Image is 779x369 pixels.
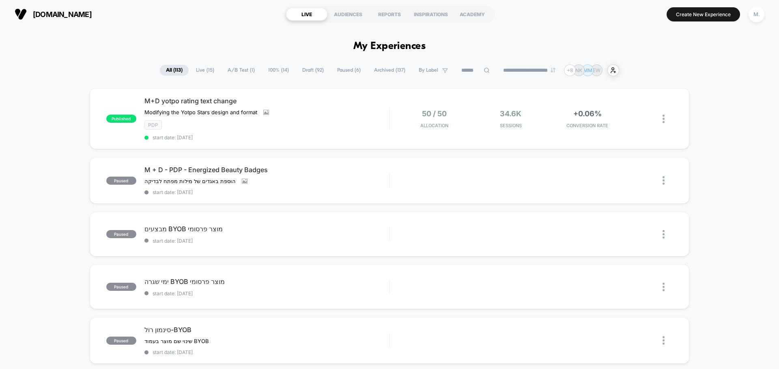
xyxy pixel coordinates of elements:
[144,238,389,244] span: start date: [DATE]
[420,123,448,128] span: Allocation
[663,115,665,123] img: close
[327,8,369,21] div: AUDIENCES
[106,337,136,345] span: paused
[144,338,209,344] span: שינוי שם מוצר בעמוד BYOB
[368,65,411,76] span: Archived ( 137 )
[262,65,295,76] span: 100% ( 14 )
[144,134,389,141] span: start date: [DATE]
[575,67,582,73] p: NK
[190,65,220,76] span: Live ( 15 )
[144,277,389,286] span: ימי שגרה BYOB מוצר פרסומי
[144,225,389,233] span: מבצעים BYOB מוצר פרסומי
[475,123,547,128] span: Sessions
[286,8,327,21] div: LIVE
[564,64,576,76] div: + 8
[551,123,624,128] span: CONVERSION RATE
[369,8,410,21] div: REPORTS
[144,326,389,334] span: סינמון רול-BYOB
[144,349,389,355] span: start date: [DATE]
[746,6,767,23] button: M.
[353,41,426,52] h1: My Experiences
[106,283,136,291] span: paused
[144,290,389,296] span: start date: [DATE]
[663,336,665,345] img: close
[222,65,261,76] span: A/B Test ( 1 )
[663,176,665,185] img: close
[593,67,600,73] p: EW
[331,65,367,76] span: Paused ( 6 )
[500,109,521,118] span: 34.6k
[160,65,189,76] span: All ( 113 )
[12,8,94,21] button: [DOMAIN_NAME]
[667,7,740,21] button: Create New Experience
[144,178,236,184] span: הוספת באגדים של מילות מפתח לבדיקה
[144,97,389,105] span: M+D yotpo rating text change
[419,67,438,73] span: By Label
[296,65,330,76] span: Draft ( 92 )
[106,115,136,123] span: published
[33,10,92,19] span: [DOMAIN_NAME]
[422,109,447,118] span: 50 / 50
[663,230,665,239] img: close
[144,166,389,174] span: M + D - PDP - Energized Beauty Badges
[573,109,602,118] span: +0.06%
[551,68,555,73] img: end
[452,8,493,21] div: ACADEMY
[663,283,665,291] img: close
[106,177,136,185] span: paused
[144,120,162,130] span: pdp
[15,8,27,20] img: Visually logo
[410,8,452,21] div: INSPIRATIONS
[583,67,592,73] p: MM
[749,6,764,22] div: M.
[144,189,389,195] span: start date: [DATE]
[106,230,136,238] span: paused
[144,109,257,115] span: Modifying the Yotpo Stars design and format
